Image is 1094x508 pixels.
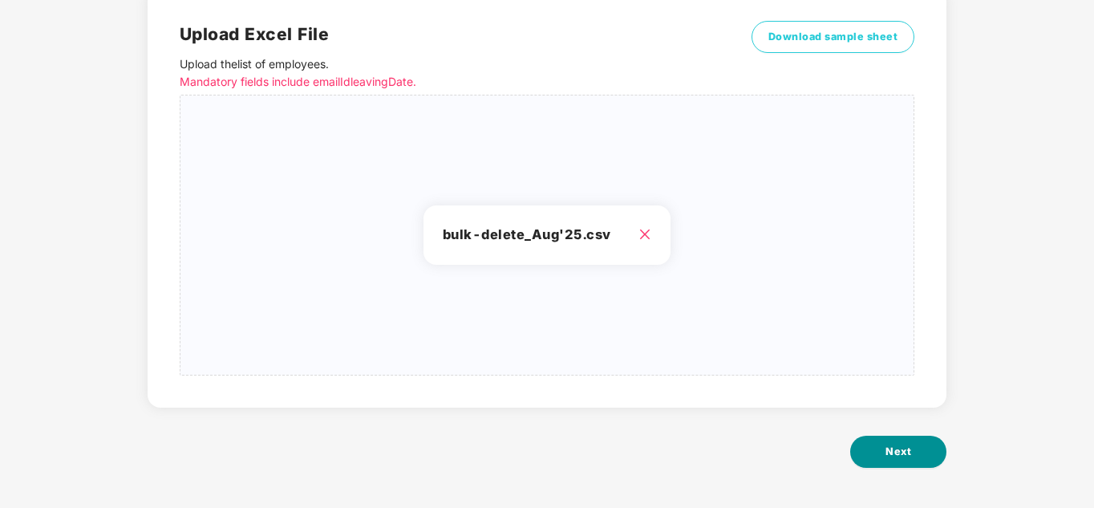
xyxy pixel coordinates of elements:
[752,21,915,53] button: Download sample sheet
[180,96,914,375] span: bulk-delete_Aug'25.csv close
[180,55,731,91] p: Upload the list of employees .
[180,21,731,47] h2: Upload Excel File
[885,444,911,460] span: Next
[638,228,651,241] span: close
[850,436,946,468] button: Next
[443,225,652,246] h3: bulk-delete_Aug'25.csv
[180,73,731,91] p: Mandatory fields include emailId leavingDate.
[768,29,898,45] span: Download sample sheet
